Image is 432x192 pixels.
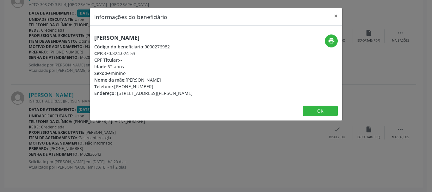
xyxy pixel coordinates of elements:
button: Close [330,8,342,24]
h5: Informações do beneficiário [94,13,167,21]
span: Código do beneficiário: [94,44,145,50]
div: 9000276982 [94,43,193,50]
i: print [328,37,335,44]
div: 370.324.024-53 [94,50,193,57]
h5: [PERSON_NAME] [94,34,193,41]
button: print [325,34,338,47]
div: -- [94,57,193,63]
div: Feminino [94,70,193,77]
span: Telefone: [94,84,114,90]
span: CPF: [94,50,103,56]
span: Sexo: [94,70,106,76]
span: Endereço: [94,90,116,96]
div: [PERSON_NAME] [94,77,193,83]
div: [PHONE_NUMBER] [94,83,193,90]
button: OK [303,106,338,116]
span: CPF Titular: [94,57,119,63]
span: Nome da mãe: [94,77,126,83]
span: [STREET_ADDRESS][PERSON_NAME] [117,90,193,96]
span: Idade: [94,64,108,70]
div: 62 anos [94,63,193,70]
